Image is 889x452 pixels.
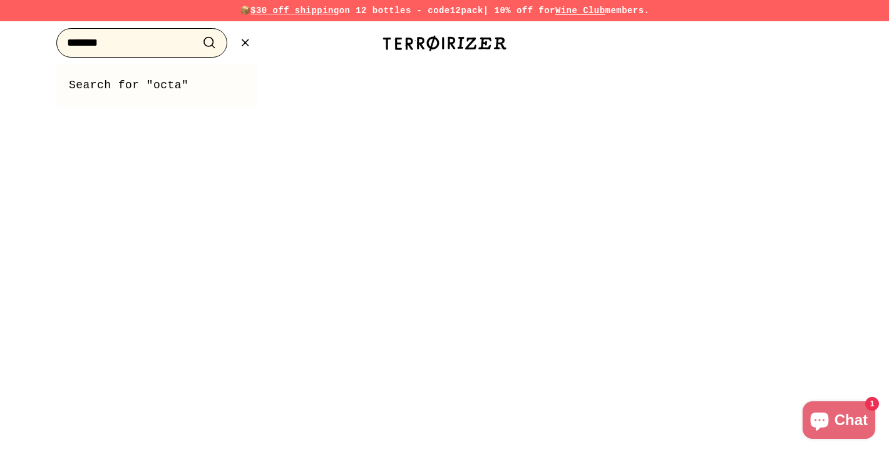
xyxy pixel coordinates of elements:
p: 📦 on 12 bottles - code | 10% off for members. [25,4,864,18]
strong: 12pack [450,6,483,16]
a: Wine Club [555,6,605,16]
inbox-online-store-chat: Shopify online store chat [799,401,879,442]
span: $30 off shipping [250,6,339,16]
a: Search for "octa" [69,76,244,95]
